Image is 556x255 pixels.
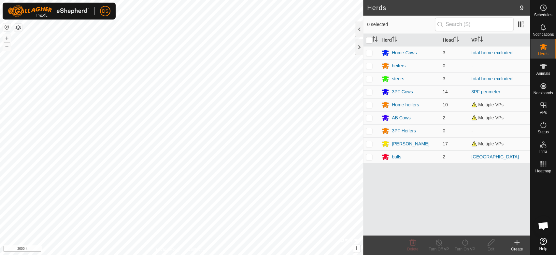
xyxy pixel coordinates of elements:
span: Delete [407,247,419,251]
a: Privacy Policy [156,247,180,252]
span: 0 [443,63,445,68]
div: AB Cows [392,114,411,121]
span: 0 [443,128,445,133]
th: VP [469,34,530,47]
a: [GEOGRAPHIC_DATA] [471,154,519,159]
span: 2 [443,115,445,120]
span: Notifications [533,33,554,36]
span: 14 [443,89,448,94]
div: Create [504,246,530,252]
div: Home heifers [392,101,419,108]
th: Head [440,34,469,47]
span: 9 [520,3,523,13]
h2: Herds [367,4,520,12]
span: DS [102,8,108,15]
div: Home Cows [392,49,417,56]
a: Contact Us [188,247,207,252]
span: Animals [536,72,550,75]
button: + [3,34,11,42]
img: Gallagher Logo [8,5,89,17]
span: 3 [443,76,445,81]
span: Status [537,130,549,134]
span: Multiple VPs [471,102,504,107]
a: 3PF perimeter [471,89,500,94]
div: steers [392,75,404,82]
span: Multiple VPs [471,141,504,146]
span: 0 selected [367,21,435,28]
th: Herd [379,34,440,47]
span: i [356,246,357,251]
button: – [3,43,11,50]
td: - [469,124,530,137]
span: Herds [538,52,548,56]
div: [PERSON_NAME] [392,141,429,147]
td: - [469,59,530,72]
a: total home-excluded [471,76,512,81]
span: Multiple VPs [471,115,504,120]
p-sorticon: Activate to sort [454,37,459,43]
p-sorticon: Activate to sort [392,37,397,43]
input: Search (S) [435,18,514,31]
div: 3PF Cows [392,88,413,95]
div: Open chat [534,216,553,235]
p-sorticon: Activate to sort [372,37,378,43]
div: Turn Off VP [426,246,452,252]
span: Neckbands [533,91,553,95]
span: 3 [443,50,445,55]
span: VPs [539,111,547,114]
span: Heatmap [535,169,551,173]
div: Edit [478,246,504,252]
button: Map Layers [14,24,22,32]
div: bulls [392,154,401,160]
span: 2 [443,154,445,159]
a: total home-excluded [471,50,512,55]
div: 3PF Heifers [392,127,416,134]
button: Reset Map [3,23,11,31]
span: Infra [539,150,547,154]
a: Help [530,235,556,253]
span: 17 [443,141,448,146]
span: Help [539,247,547,251]
p-sorticon: Activate to sort [478,37,483,43]
span: Schedules [534,13,552,17]
button: i [353,245,360,252]
span: 10 [443,102,448,107]
div: heifers [392,62,406,69]
div: Turn On VP [452,246,478,252]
